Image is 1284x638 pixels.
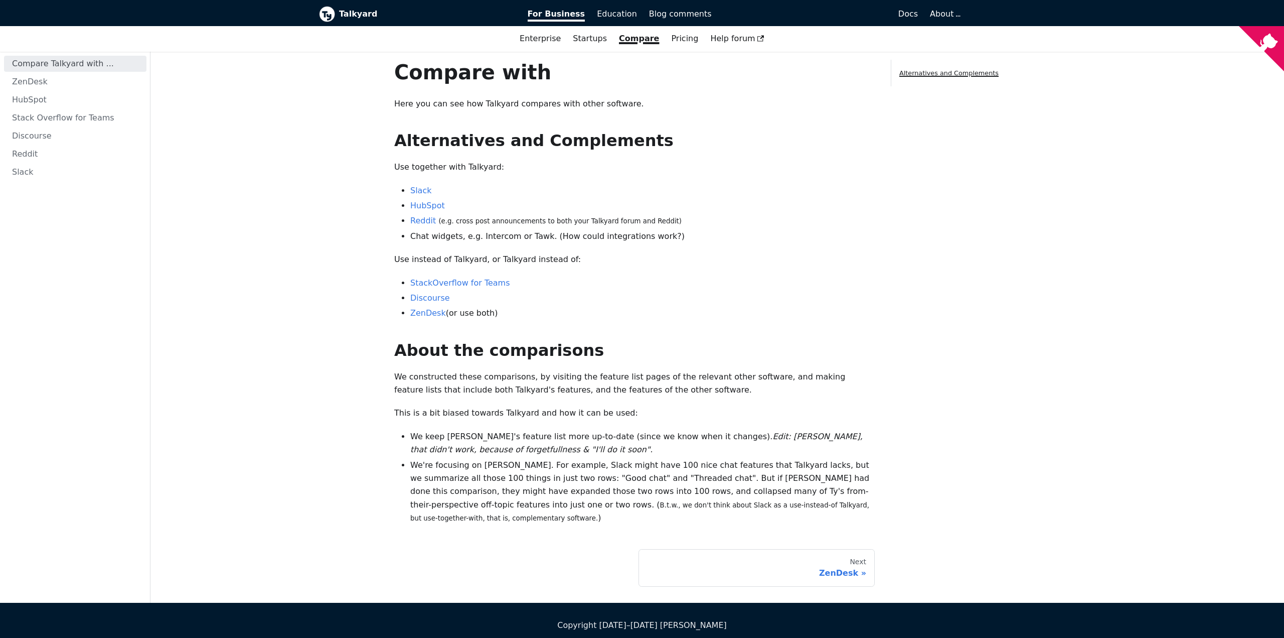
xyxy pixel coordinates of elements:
[930,9,959,19] a: About
[319,6,335,22] img: Talkyard logo
[710,34,764,43] span: Help forum
[410,216,436,225] a: Reddit
[394,407,875,420] p: This is a bit biased towards Talkyard and how it can be used:
[4,74,146,90] a: ZenDesk
[898,9,918,19] span: Docs
[718,6,924,23] a: Docs
[410,293,450,303] a: Discourse
[619,34,659,43] a: Compare
[643,6,718,23] a: Blog comments
[319,619,965,632] div: Copyright [DATE]–[DATE] [PERSON_NAME]
[638,549,875,587] a: NextZenDesk
[410,278,510,288] a: StackOverflow for Teams
[899,69,999,77] a: Alternatives and Complements
[394,97,875,110] p: Here you can see how Talkyard compares with other software.
[394,131,875,151] h2: Alternatives and Complements
[410,307,875,320] li: (or use both)
[394,60,875,85] h1: Compare with
[665,30,704,47] a: Pricing
[4,128,146,144] a: Discourse
[649,9,712,19] span: Blog comments
[704,30,770,47] a: Help forum
[394,370,875,397] p: We constructed these comparisons, by visiting the feature list pages of the relevant other softwa...
[410,308,446,318] a: ZenDesk
[4,110,146,126] a: Stack Overflow for Teams
[647,558,866,567] div: Next
[514,30,567,47] a: Enterprise
[319,6,514,22] a: Talkyard logoTalkyard
[4,164,146,180] a: Slack
[647,568,866,578] div: ZenDesk
[4,56,146,72] a: Compare Talkyard with ...
[410,430,875,457] li: We keep [PERSON_NAME]'s feature list more up-to-date (since we know when it changes).
[410,201,445,210] a: HubSpot
[591,6,643,23] a: Education
[410,230,875,243] li: Chat widgets, e.g. Intercom or Tawk. (How could integrations work?)
[522,6,591,23] a: For Business
[438,217,682,225] small: (e.g. cross post announcements to both your Talkyard forum and Reddit)
[394,161,875,174] p: Use together with Talkyard:
[528,9,585,22] span: For Business
[4,92,146,108] a: HubSpot
[394,253,875,266] p: Use instead of Talkyard, or Talkyard instead of:
[339,8,514,21] b: Talkyard
[597,9,637,19] span: Education
[410,459,875,525] li: We're focusing on [PERSON_NAME]. For example, Slack might have 100 nice chat features that Talkya...
[4,146,146,162] a: Reddit
[394,549,875,587] nav: Docs pages navigation
[394,340,875,360] h2: About the comparisons
[567,30,613,47] a: Startups
[410,186,431,195] a: Slack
